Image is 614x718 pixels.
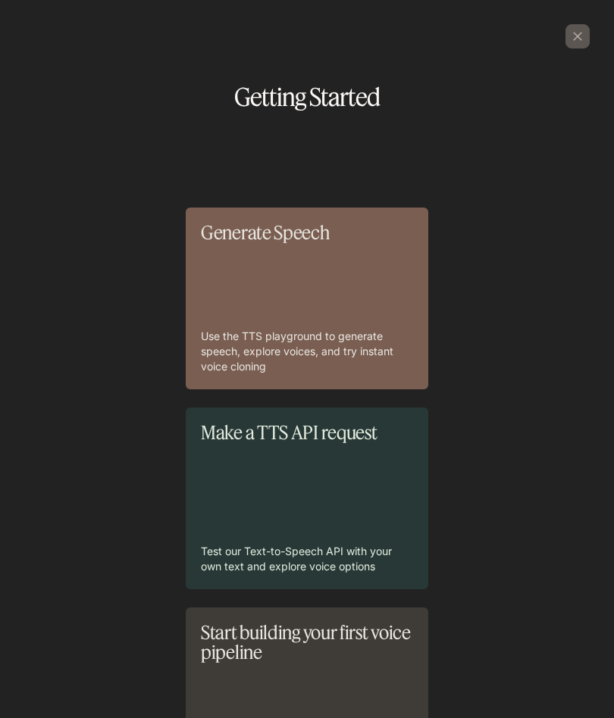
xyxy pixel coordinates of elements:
p: Start building your first voice pipeline [201,623,413,663]
p: Generate Speech [201,223,413,242]
h1: Getting Started [24,85,590,109]
a: Make a TTS API requestTest our Text-to-Speech API with your own text and explore voice options [186,407,428,589]
p: Test our Text-to-Speech API with your own text and explore voice options [201,544,413,574]
p: Use the TTS playground to generate speech, explore voices, and try instant voice cloning [201,329,413,374]
a: Generate SpeechUse the TTS playground to generate speech, explore voices, and try instant voice c... [186,208,428,389]
p: Make a TTS API request [201,423,413,442]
